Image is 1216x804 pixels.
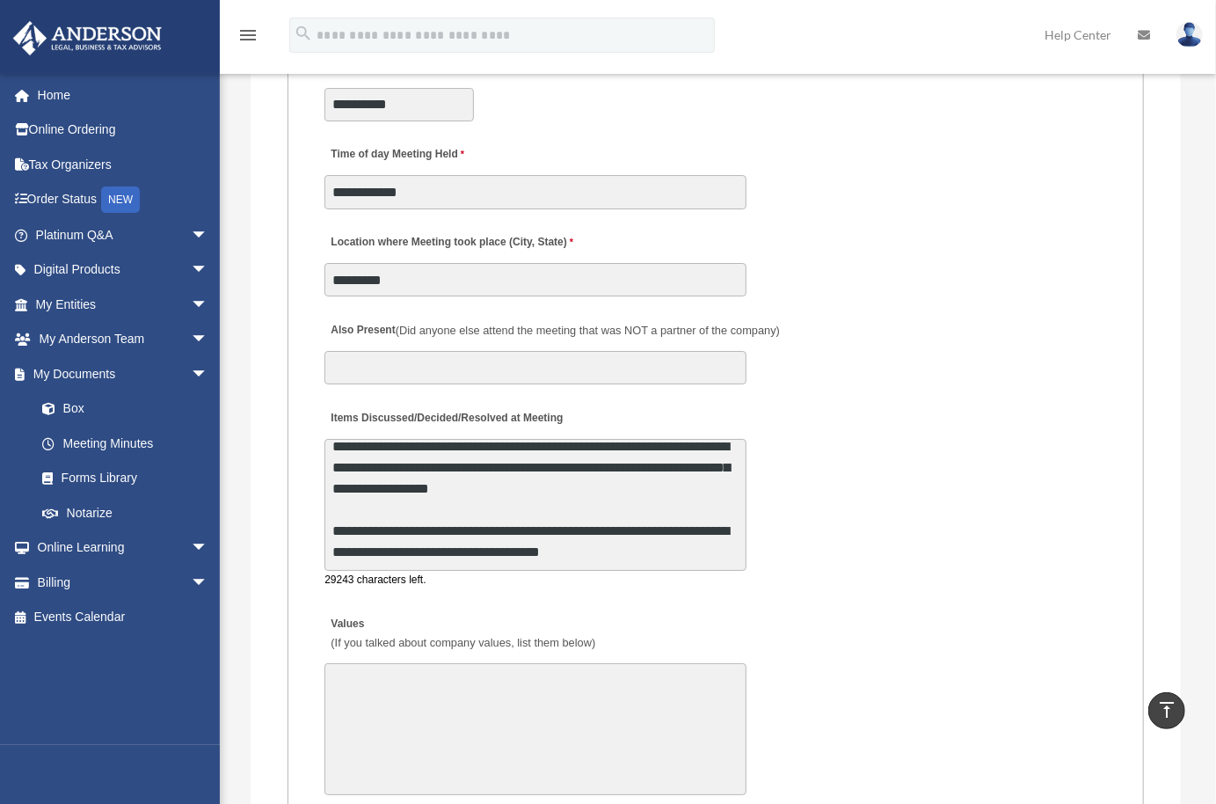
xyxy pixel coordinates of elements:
[12,530,235,566] a: Online Learningarrow_drop_down
[12,147,235,182] a: Tax Organizers
[324,143,491,167] label: Time of day Meeting Held
[12,565,235,600] a: Billingarrow_drop_down
[324,613,600,655] label: Values
[25,495,235,530] a: Notarize
[191,565,226,601] span: arrow_drop_down
[1148,692,1185,729] a: vertical_align_top
[25,461,235,496] a: Forms Library
[12,217,235,252] a: Platinum Q&Aarrow_drop_down
[1156,699,1177,720] i: vertical_align_top
[25,426,226,461] a: Meeting Minutes
[396,324,780,337] span: (Did anyone else attend the meeting that was NOT a partner of the company)
[324,318,784,342] label: Also Present
[191,530,226,566] span: arrow_drop_down
[101,186,140,213] div: NEW
[12,252,235,288] a: Digital Productsarrow_drop_down
[191,322,226,358] span: arrow_drop_down
[331,636,595,649] span: (If you talked about company values, list them below)
[324,406,567,430] label: Items Discussed/Decided/Resolved at Meeting
[8,21,167,55] img: Anderson Advisors Platinum Portal
[324,571,746,589] div: 29243 characters left.
[12,77,235,113] a: Home
[25,391,235,427] a: Box
[324,231,578,255] label: Location where Meeting took place (City, State)
[191,252,226,289] span: arrow_drop_down
[237,25,258,46] i: menu
[12,182,235,218] a: Order StatusNEW
[294,24,313,43] i: search
[191,356,226,392] span: arrow_drop_down
[1176,22,1203,48] img: User Pic
[12,113,235,148] a: Online Ordering
[191,287,226,323] span: arrow_drop_down
[12,322,235,357] a: My Anderson Teamarrow_drop_down
[12,287,235,322] a: My Entitiesarrow_drop_down
[237,31,258,46] a: menu
[12,600,235,635] a: Events Calendar
[191,217,226,253] span: arrow_drop_down
[12,356,235,391] a: My Documentsarrow_drop_down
